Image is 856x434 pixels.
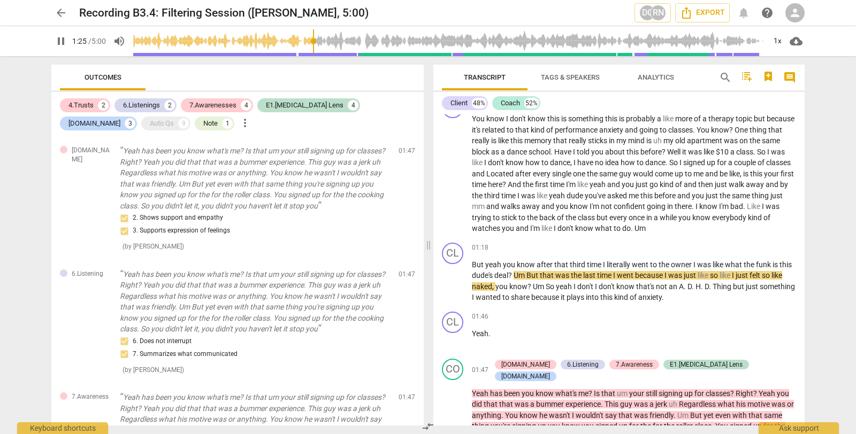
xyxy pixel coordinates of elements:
[422,420,434,433] span: compare_arrows
[699,202,719,211] span: know
[450,98,468,108] div: Client
[517,191,521,200] span: I
[120,145,390,211] p: Yeah has been you know what's me? Is that um your still signing up for classes? Right? Yeah you d...
[498,136,510,145] span: like
[649,180,660,189] span: go
[348,100,358,111] div: 4
[150,118,174,129] div: Auto Qs
[472,243,488,252] span: 01:18
[667,202,675,211] span: in
[760,69,777,86] button: Add Bookmark
[619,114,626,123] span: is
[626,114,657,123] span: probably
[607,191,629,200] span: asked
[637,158,645,167] span: to
[768,126,782,134] span: that
[692,202,695,211] span: .
[609,213,629,222] span: every
[125,118,135,129] div: 3
[650,5,666,21] div: RN
[616,136,628,145] span: my
[88,37,106,45] span: / 5:00
[501,148,507,156] span: a
[660,126,668,134] span: to
[507,126,515,134] span: to
[587,260,603,269] span: time
[734,158,758,167] span: couple
[601,202,614,211] span: not
[578,213,597,222] span: class
[692,191,706,200] span: you
[222,118,233,129] div: 1
[683,158,707,167] span: signed
[472,191,484,200] span: the
[557,213,565,222] span: of
[740,169,743,178] span: ,
[780,180,788,189] span: by
[736,114,754,123] span: topic
[501,191,517,200] span: time
[591,148,605,156] span: you
[573,148,577,156] span: I
[655,169,675,178] span: come
[566,180,577,189] span: I'm
[482,126,507,134] span: related
[717,158,728,167] span: for
[639,126,660,134] span: going
[575,224,595,232] span: know
[693,260,697,269] span: I
[488,158,506,167] span: don't
[525,158,541,167] span: how
[790,35,802,48] span: cloud_download
[515,126,531,134] span: that
[493,213,501,222] span: to
[164,100,175,111] div: 2
[555,126,599,134] span: performance
[567,191,585,200] span: dude
[485,260,503,269] span: yeah
[561,114,568,123] span: is
[693,169,705,178] span: me
[715,180,729,189] span: just
[789,6,801,19] span: person
[750,169,764,178] span: this
[663,136,675,145] span: my
[55,35,67,48] span: pause
[557,224,575,232] span: don't
[685,169,693,178] span: to
[671,260,693,269] span: owner
[528,114,547,123] span: know
[735,126,750,134] span: One
[736,148,753,156] span: class
[660,180,675,189] span: kind
[565,213,578,222] span: the
[55,6,67,19] span: arrow_back
[743,202,747,211] span: .
[605,148,626,156] span: about
[72,146,111,164] span: [DOMAIN_NAME]
[110,32,129,51] button: Volume
[657,114,663,123] span: a
[595,158,605,167] span: no
[607,260,632,269] span: literally
[588,136,609,145] span: sticks
[707,158,717,167] span: up
[622,180,636,189] span: you
[399,146,415,156] span: 01:47
[625,126,639,134] span: and
[472,126,482,134] span: it's
[524,98,539,108] div: 52%
[675,180,684,189] span: of
[632,260,650,269] span: went
[590,202,601,211] span: I'm
[694,114,702,123] span: of
[754,114,767,123] span: but
[662,148,667,156] span: ?
[762,202,766,211] span: I
[506,114,510,123] span: I
[609,136,616,145] span: in
[647,202,667,211] span: going
[638,73,674,81] span: Analytics
[587,169,599,178] span: the
[597,213,609,222] span: but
